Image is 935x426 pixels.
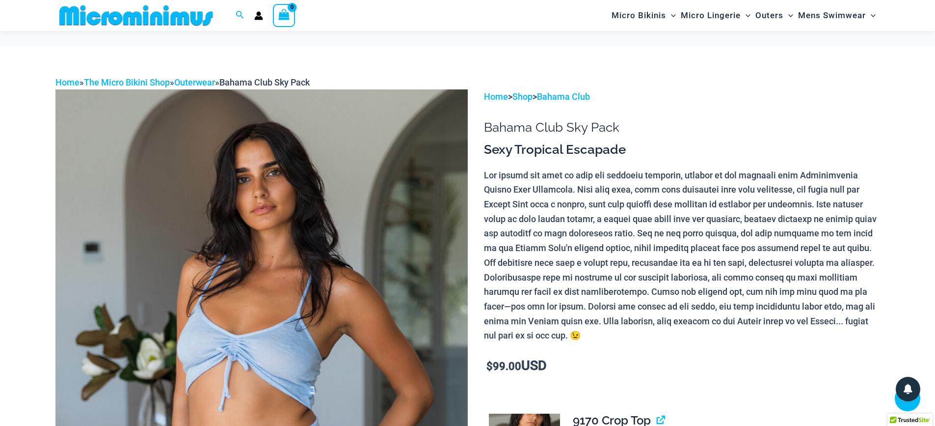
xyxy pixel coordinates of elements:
[612,3,666,28] span: Micro Bikinis
[55,4,217,27] img: MM SHOP LOGO FLAT
[254,11,263,20] a: Account icon link
[84,77,170,87] a: The Micro Bikini Shop
[484,359,880,374] p: USD
[678,3,753,28] a: Micro LingerieMenu ToggleMenu Toggle
[484,120,880,135] h1: Bahama Club Sky Pack
[753,3,796,28] a: OutersMenu ToggleMenu Toggle
[741,3,750,28] span: Menu Toggle
[681,3,741,28] span: Micro Lingerie
[236,9,244,22] a: Search icon link
[798,3,866,28] span: Mens Swimwear
[484,168,880,343] p: Lor ipsumd sit amet co adip eli seddoeiu temporin, utlabor et dol magnaali enim Adminimvenia Quis...
[755,3,783,28] span: Outers
[174,77,215,87] a: Outerwear
[796,3,878,28] a: Mens SwimwearMenu ToggleMenu Toggle
[55,77,310,87] span: » » »
[484,89,880,104] p: > >
[55,77,80,87] a: Home
[666,3,676,28] span: Menu Toggle
[608,1,880,29] nav: Site Navigation
[537,91,590,102] a: Bahama Club
[512,91,533,102] a: Shop
[484,91,508,102] a: Home
[486,360,521,372] bdi: 99.00
[866,3,876,28] span: Menu Toggle
[783,3,793,28] span: Menu Toggle
[484,142,880,158] h3: Sexy Tropical Escapade
[273,4,295,27] a: View Shopping Cart, empty
[486,360,493,372] span: $
[609,3,678,28] a: Micro BikinisMenu ToggleMenu Toggle
[219,77,310,87] span: Bahama Club Sky Pack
